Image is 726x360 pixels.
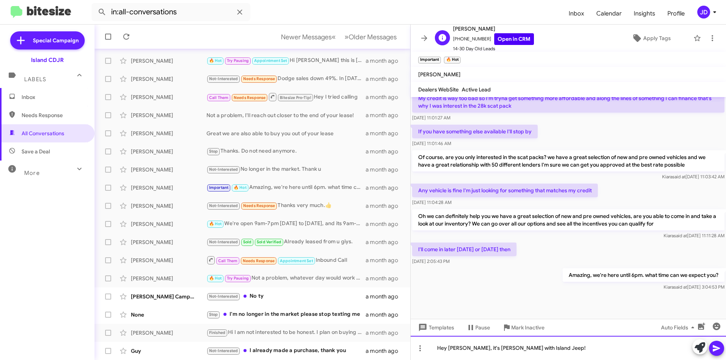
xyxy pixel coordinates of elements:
span: « [332,32,336,42]
div: Not a problem, I'll reach out closer to the end of your lease! [206,111,366,119]
div: None [131,311,206,318]
p: If you have something else available I'll stop by [412,125,538,138]
div: a month ago [366,347,404,355]
div: a month ago [366,256,404,264]
div: We're open 9am-7pm [DATE] to [DATE], and its 9am-6pm [DATE] to Saturdays, which day works best fo... [206,219,366,228]
span: Needs Response [243,258,275,263]
button: Templates [411,321,460,334]
span: Pause [475,321,490,334]
div: [PERSON_NAME] [131,184,206,192]
p: Amazing, we're here until 6pm. what time can we expect you? [563,268,724,282]
span: Save a Deal [22,148,50,155]
button: Next [340,29,401,45]
div: [PERSON_NAME] Campaign [131,293,206,300]
span: Important [209,185,229,190]
span: [DATE] 2:05:43 PM [412,258,450,264]
div: [PERSON_NAME] [131,238,206,246]
span: Kiara [DATE] 11:03:42 AM [662,174,724,179]
button: Auto Fields [655,321,703,334]
span: Not-Interested [209,294,238,299]
span: All Conversations [22,130,64,137]
div: I already made a purchase, thank you [206,346,366,355]
div: [PERSON_NAME] [131,130,206,137]
span: Not-Interested [209,76,238,81]
div: [PERSON_NAME] [131,275,206,282]
span: » [344,32,349,42]
div: a month ago [366,238,404,246]
span: 🔥 Hot [209,221,222,226]
p: Of course, are you only interested in the scat packs? we have a great selection of new and pre ow... [412,150,724,172]
div: [PERSON_NAME] [131,166,206,173]
div: Great we are also able to buy you out of your lease [206,130,366,137]
div: [PERSON_NAME] [131,57,206,65]
a: Calendar [590,3,628,25]
button: Pause [460,321,496,334]
div: I'm no longer in the market please stop texting me [206,310,366,319]
p: Any vehicle is fine I'm just looking for something that matches my credit [412,184,598,197]
a: Insights [628,3,661,25]
span: [PERSON_NAME] [418,71,461,78]
span: Not-Interested [209,348,238,353]
p: My credit is way too bad so I'm tryna get something more affordable and along the lines of someth... [412,91,724,113]
button: Apply Tags [612,31,690,45]
span: 🔥 Hot [234,185,247,190]
span: Apply Tags [643,31,671,45]
div: [PERSON_NAME] [131,148,206,155]
span: Newer Messages [281,33,332,41]
span: Auto Fields [661,321,697,334]
div: a month ago [366,184,404,192]
a: Special Campaign [10,31,85,49]
div: a month ago [366,311,404,318]
span: More [24,170,40,176]
div: Thanks. Do not need anymore. [206,147,366,156]
a: Inbox [563,3,590,25]
span: 14-30 Day Old Leads [453,45,534,53]
div: a month ago [366,202,404,210]
div: a month ago [366,57,404,65]
div: a month ago [366,148,404,155]
div: JD [697,6,710,19]
div: Dodge sales down 49%. In [DATE] quarter 1. I wonder why You still got 23s and 24s and 25s new on ... [206,74,366,83]
div: [PERSON_NAME] [131,329,206,337]
span: Appointment Set [280,258,313,263]
span: Not-Interested [209,167,238,172]
div: [PERSON_NAME] [131,256,206,264]
span: Finished [209,330,226,335]
div: a month ago [366,75,404,83]
div: a month ago [366,220,404,228]
span: 🔥 Hot [209,58,222,63]
span: Call Them [209,95,229,100]
a: Open in CRM [494,33,534,45]
span: Needs Response [234,95,266,100]
span: Not-Interested [209,203,238,208]
span: [DATE] 11:04:28 AM [412,199,451,205]
p: Oh we can definitely help you we have a great selection of new and pre owned vehicles, are you ab... [412,209,724,230]
span: 🔥 Hot [209,276,222,281]
a: Profile [661,3,691,25]
span: [DATE] 11:01:27 AM [412,115,450,121]
span: Try Pausing [227,58,249,63]
div: a month ago [366,93,404,101]
div: a month ago [366,275,404,282]
span: Kiara [DATE] 3:04:53 PM [664,284,724,290]
span: Not-Interested [209,239,238,244]
div: a month ago [366,166,404,173]
span: said at [672,174,686,179]
input: Search [92,3,250,21]
div: [PERSON_NAME] [131,220,206,228]
small: 🔥 Hot [444,57,460,63]
div: Guy [131,347,206,355]
div: Hi [PERSON_NAME] this is [PERSON_NAME] at Island Chrysler Dodge Jeep Ram. Just wanted to follow u... [206,56,366,65]
span: Dealers WebSite [418,86,459,93]
p: I'll come in later [DATE] or [DATE] then [412,243,517,256]
span: Needs Response [22,111,86,119]
div: Island CDJR [31,56,64,64]
span: Needs Response [243,76,275,81]
span: said at [674,284,687,290]
span: Older Messages [349,33,397,41]
span: Inbox [22,93,86,101]
div: a month ago [366,293,404,300]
